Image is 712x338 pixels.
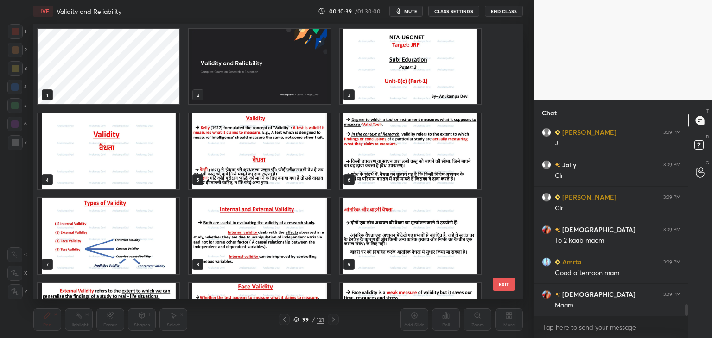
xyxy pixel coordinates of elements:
div: X [7,266,27,281]
div: 5 [7,98,27,113]
div: 1 [8,24,26,39]
span: mute [404,8,417,14]
img: 3 [542,257,551,267]
div: 3:09 PM [663,194,680,200]
div: Z [8,284,27,299]
h6: Jolly [560,160,576,169]
p: G [706,159,709,166]
div: To 2 kaab maam [555,236,680,245]
div: / [312,317,315,322]
button: End Class [485,6,523,17]
h4: Validity and Reliability [57,7,121,16]
div: 7 [8,135,27,150]
div: 6 [7,117,27,131]
div: Good afternoon mam [555,269,680,278]
img: default.png [542,193,551,202]
div: Clr [555,171,680,181]
div: 4 [7,80,27,94]
img: default.png [542,128,551,137]
h6: Amrta [560,257,582,267]
img: no-rating-badge.077c3623.svg [555,227,560,232]
button: CLASS SETTINGS [428,6,479,17]
div: 3:09 PM [663,130,680,135]
div: grid [33,24,507,299]
p: D [706,133,709,140]
div: C [7,247,27,262]
div: 3 [8,61,27,76]
div: 3:09 PM [663,227,680,232]
img: 2f570174400e4ba486af7a7a5eaf2fd4.jpg [542,290,551,299]
h6: [DEMOGRAPHIC_DATA] [560,289,636,299]
h6: [PERSON_NAME] [560,127,617,137]
div: Clr [555,204,680,213]
img: Learner_Badge_beginner_1_8b307cf2a0.svg [555,259,560,265]
img: no-rating-badge.077c3623.svg [555,163,560,168]
div: 3:09 PM [663,292,680,297]
div: 3:09 PM [663,259,680,265]
div: LIVE [33,6,53,17]
img: 2f570174400e4ba486af7a7a5eaf2fd4.jpg [542,225,551,234]
p: T [706,107,709,114]
img: Learner_Badge_beginner_1_8b307cf2a0.svg [555,194,560,200]
div: Maam [555,301,680,310]
h6: [PERSON_NAME] [560,192,617,202]
button: mute [389,6,423,17]
button: EXIT [493,278,515,291]
p: Chat [534,100,564,125]
img: no-rating-badge.077c3623.svg [555,292,560,297]
h6: [DEMOGRAPHIC_DATA] [560,225,636,234]
div: 3:09 PM [663,162,680,168]
img: Learner_Badge_beginner_1_8b307cf2a0.svg [555,130,560,135]
div: Ji [555,139,680,148]
div: 99 [301,317,310,322]
div: 121 [317,315,324,324]
div: 2 [8,43,27,57]
div: grid [534,125,688,316]
img: default.png [542,160,551,169]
